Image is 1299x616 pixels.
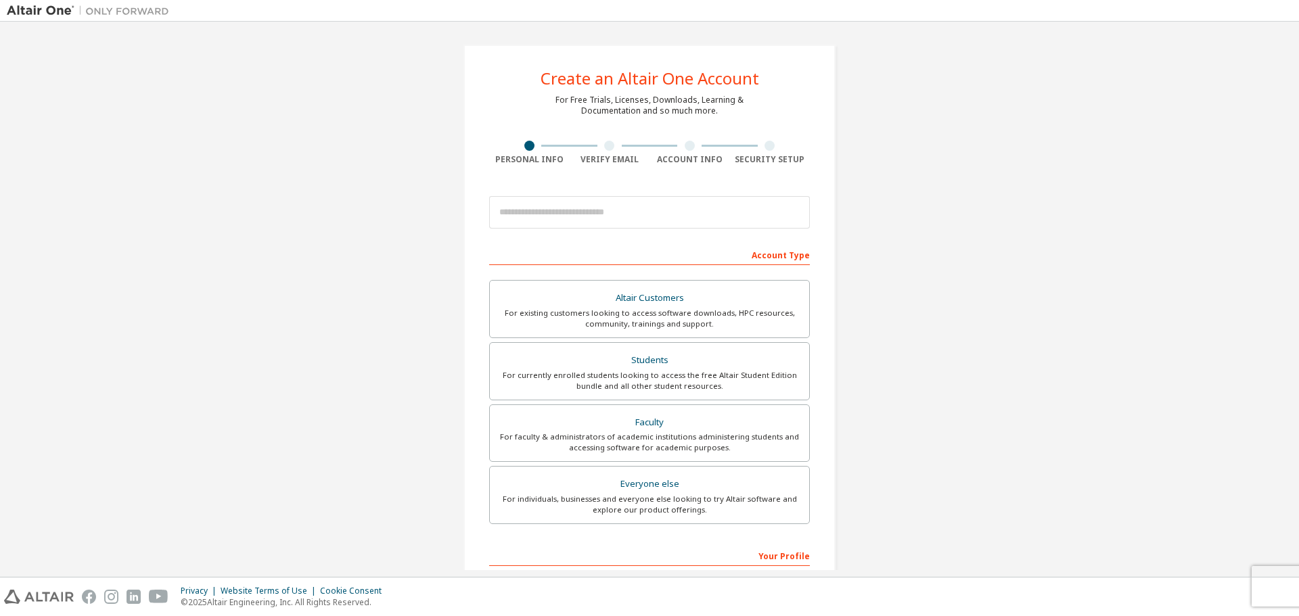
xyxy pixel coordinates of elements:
[498,351,801,370] div: Students
[181,596,390,608] p: © 2025 Altair Engineering, Inc. All Rights Reserved.
[82,590,96,604] img: facebook.svg
[498,475,801,494] div: Everyone else
[498,370,801,392] div: For currently enrolled students looking to access the free Altair Student Edition bundle and all ...
[127,590,141,604] img: linkedin.svg
[320,586,390,596] div: Cookie Consent
[555,95,744,116] div: For Free Trials, Licenses, Downloads, Learning & Documentation and so much more.
[498,494,801,515] div: For individuals, businesses and everyone else looking to try Altair software and explore our prod...
[498,308,801,329] div: For existing customers looking to access software downloads, HPC resources, community, trainings ...
[221,586,320,596] div: Website Terms of Use
[730,154,811,165] div: Security Setup
[498,413,801,432] div: Faculty
[649,154,730,165] div: Account Info
[489,544,810,566] div: Your Profile
[489,154,570,165] div: Personal Info
[498,431,801,453] div: For faculty & administrators of academic institutions administering students and accessing softwa...
[489,243,810,265] div: Account Type
[181,586,221,596] div: Privacy
[104,590,118,604] img: instagram.svg
[541,70,759,87] div: Create an Altair One Account
[7,4,176,18] img: Altair One
[498,289,801,308] div: Altair Customers
[149,590,168,604] img: youtube.svg
[4,590,74,604] img: altair_logo.svg
[570,154,650,165] div: Verify Email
